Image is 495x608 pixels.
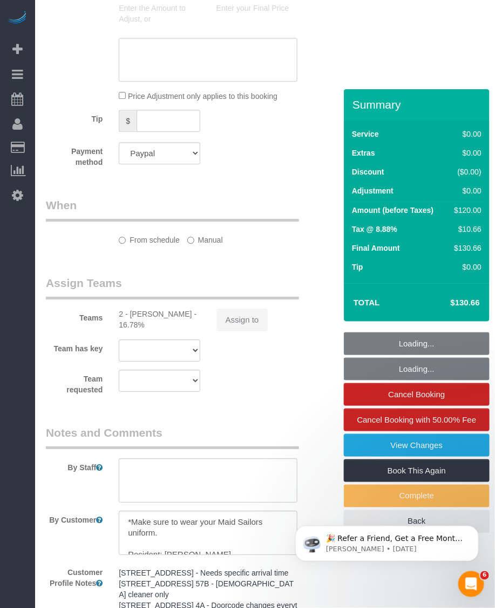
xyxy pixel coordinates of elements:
label: From schedule [119,231,180,245]
h3: Summary [352,98,484,111]
label: Customer Profile Notes [38,563,111,589]
label: Extras [352,148,375,158]
legend: Notes and Comments [46,425,299,449]
p: Enter the Amount to Adjust, or [119,3,200,24]
img: Automaid Logo [6,11,28,26]
legend: When [46,197,299,222]
input: Manual [187,237,194,244]
span: 6 [480,571,489,580]
a: Cancel Booking with 50.00% Fee [344,409,490,431]
label: Discount [352,166,384,177]
a: View Changes [344,434,490,457]
div: $0.00 [450,148,482,158]
span: $ [119,110,137,132]
label: Amount (before Taxes) [352,205,433,216]
span: Cancel Booking with 50.00% Fee [357,415,477,424]
div: $130.66 [450,243,482,253]
a: Book This Again [344,459,490,482]
strong: Total [354,298,380,307]
label: Teams [38,309,111,323]
div: ($0.00) [450,166,482,177]
label: Tax @ 8.88% [352,224,397,235]
label: Payment method [38,142,111,168]
div: $0.00 [450,129,482,139]
iframe: Intercom notifications message [279,503,495,579]
iframe: Intercom live chat [458,571,484,597]
label: Team has key [38,339,111,354]
label: Final Amount [352,243,400,253]
label: Service [352,129,379,139]
div: $0.00 [450,262,482,272]
div: 2 - [PERSON_NAME] - 16.78% [119,309,200,330]
label: Adjustment [352,185,394,196]
label: By Staff [38,458,111,473]
p: Enter your Final Price [216,3,297,14]
h4: $130.66 [418,298,480,308]
div: $10.66 [450,224,482,235]
label: Manual [187,231,223,245]
label: Tip [38,110,111,124]
label: Team requested [38,370,111,395]
input: From schedule [119,237,126,244]
div: $0.00 [450,185,482,196]
div: $120.00 [450,205,482,216]
legend: Assign Teams [46,275,299,299]
label: By Customer [38,511,111,525]
a: Cancel Booking [344,383,490,406]
span: Price Adjustment only applies to this booking [128,92,277,101]
label: Tip [352,262,363,272]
